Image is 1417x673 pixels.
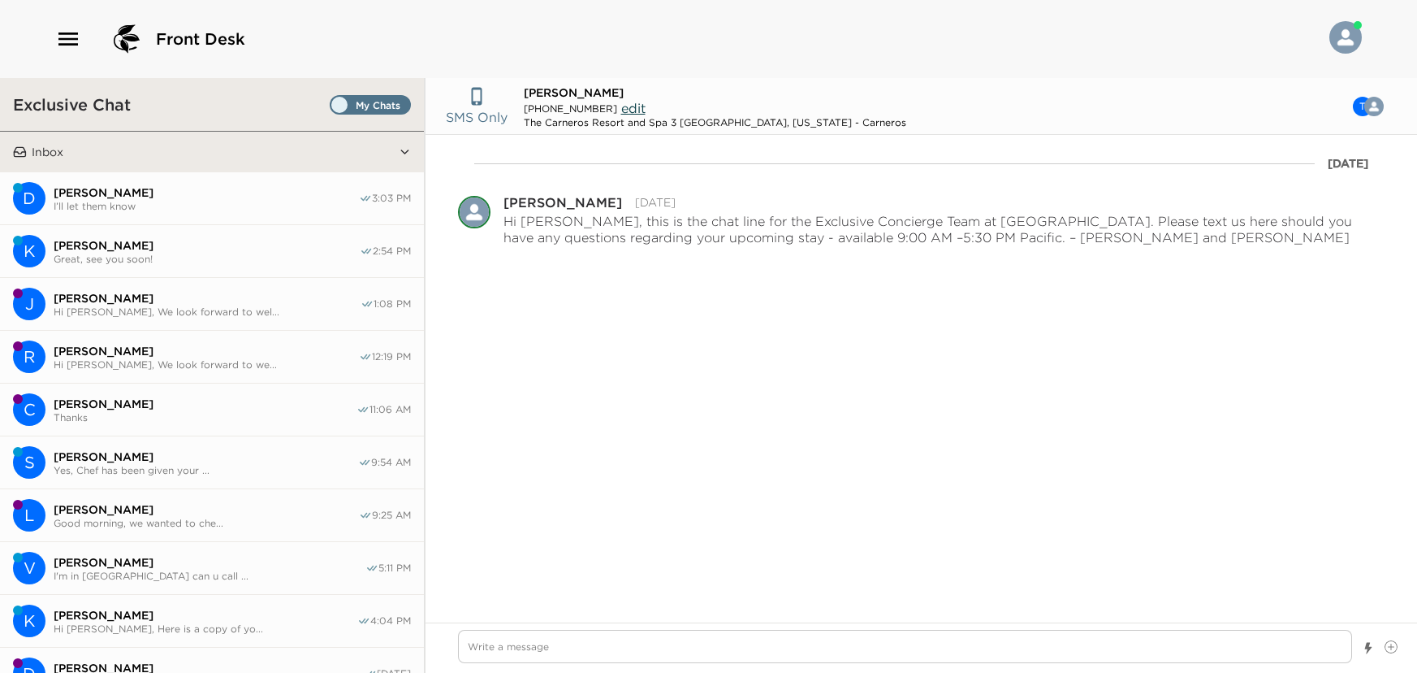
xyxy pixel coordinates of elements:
[13,393,45,426] div: C
[13,94,131,115] h3: Exclusive Chat
[1363,634,1374,662] button: Show templates
[13,235,45,267] div: K
[373,245,411,258] span: 2:54 PM
[446,107,508,127] p: SMS Only
[371,456,411,469] span: 9:54 AM
[503,213,1385,245] p: Hi [PERSON_NAME], this is the chat line for the Exclusive Concierge Team at [GEOGRAPHIC_DATA]. Pl...
[54,238,360,253] span: [PERSON_NAME]
[54,608,357,623] span: [PERSON_NAME]
[13,341,45,373] div: Ryan O'Connor
[32,145,63,159] p: Inbox
[54,344,359,358] span: [PERSON_NAME]
[372,509,411,522] span: 9:25 AM
[54,253,360,265] span: Great, see you soon!
[54,502,359,517] span: [PERSON_NAME]
[54,449,358,464] span: [PERSON_NAME]
[54,358,359,371] span: Hi [PERSON_NAME], We look forward to we...
[369,403,411,416] span: 11:06 AM
[13,552,45,584] div: V
[330,95,411,115] label: Set all destinations
[635,195,676,210] time: 2025-09-11T21:01:48.888Z
[378,562,411,575] span: 5:11 PM
[458,630,1353,663] textarea: Write a message
[524,85,624,100] span: [PERSON_NAME]
[13,288,45,320] div: James Stuart
[13,341,45,373] div: R
[458,196,490,228] div: Sandra Grignon
[524,116,906,128] div: The Carneros Resort and Spa 3 [GEOGRAPHIC_DATA], [US_STATE] - Carneros
[13,499,45,532] div: Lauren Salata
[372,350,411,363] span: 12:19 PM
[54,397,356,411] span: [PERSON_NAME]
[374,297,411,310] span: 1:08 PM
[621,100,646,116] span: edit
[54,200,359,212] span: I’ll let them know
[1364,97,1384,116] div: Sandra Grignon
[107,20,146,59] img: logo
[54,570,365,582] span: I'm in [GEOGRAPHIC_DATA] can u call ...
[13,605,45,637] div: K
[13,605,45,637] div: Karen Hawkins
[13,182,45,215] div: D
[13,552,45,584] div: Victoria Stack
[54,517,359,529] span: Good morning, we wanted to che...
[372,192,411,205] span: 3:03 PM
[13,288,45,320] div: J
[13,182,45,215] div: Doug Leith
[1321,90,1397,123] button: ST
[54,185,359,200] span: [PERSON_NAME]
[54,623,357,635] span: Hi [PERSON_NAME], Here is a copy of yo...
[13,393,45,426] div: Courtney Wilson
[1364,97,1384,116] img: S
[54,411,356,423] span: Thanks
[13,235,45,267] div: Kristin Reilly
[13,499,45,532] div: L
[54,464,358,476] span: Yes, Chef has been given your ...
[458,196,490,228] img: S
[524,102,617,115] span: [PHONE_NUMBER]
[54,291,361,306] span: [PERSON_NAME]
[54,555,365,570] span: [PERSON_NAME]
[1329,21,1362,54] img: User
[156,28,245,50] span: Front Desk
[503,196,622,209] div: [PERSON_NAME]
[54,306,361,318] span: Hi [PERSON_NAME], We look forward to wel...
[27,132,399,172] button: Inbox
[13,446,45,479] div: Shawn Jackson
[370,614,411,627] span: 4:04 PM
[13,446,45,479] div: S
